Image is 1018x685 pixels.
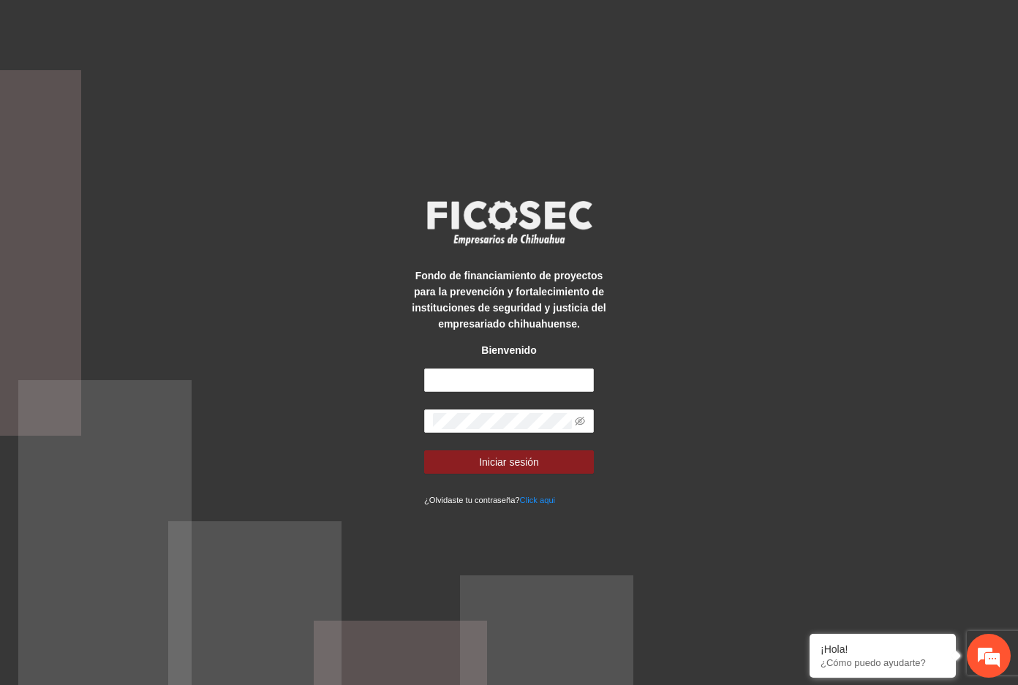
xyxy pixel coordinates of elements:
[821,657,945,668] p: ¿Cómo puedo ayudarte?
[821,643,945,655] div: ¡Hola!
[412,270,606,330] strong: Fondo de financiamiento de proyectos para la prevención y fortalecimiento de instituciones de seg...
[520,496,556,504] a: Click aqui
[479,454,539,470] span: Iniciar sesión
[424,496,555,504] small: ¿Olvidaste tu contraseña?
[418,196,600,250] img: logo
[575,416,585,426] span: eye-invisible
[481,344,536,356] strong: Bienvenido
[424,450,594,474] button: Iniciar sesión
